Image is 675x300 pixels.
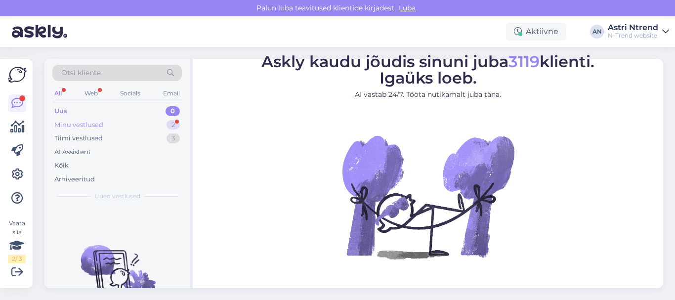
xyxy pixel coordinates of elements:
[166,106,180,116] div: 0
[396,3,419,12] span: Luba
[339,108,517,286] img: No Chat active
[94,192,140,201] span: Uued vestlused
[590,25,604,39] div: AN
[54,147,91,157] div: AI Assistent
[508,52,540,71] span: 3119
[608,32,658,40] div: N-Trend website
[118,87,142,100] div: Socials
[54,120,103,130] div: Minu vestlused
[608,24,669,40] a: Astri NtrendN-Trend website
[8,219,26,263] div: Vaata siia
[54,106,67,116] div: Uus
[54,133,103,143] div: Tiimi vestlused
[83,87,100,100] div: Web
[608,24,658,32] div: Astri Ntrend
[52,87,64,100] div: All
[261,52,594,87] span: Askly kaudu jõudis sinuni juba klienti. Igaüks loeb.
[54,174,95,184] div: Arhiveeritud
[61,68,101,78] span: Otsi kliente
[167,120,180,130] div: 2
[8,255,26,263] div: 2 / 3
[506,23,566,41] div: Aktiivne
[54,161,69,171] div: Kõik
[161,87,182,100] div: Email
[8,67,27,83] img: Askly Logo
[167,133,180,143] div: 3
[261,89,594,100] p: AI vastab 24/7. Tööta nutikamalt juba täna.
